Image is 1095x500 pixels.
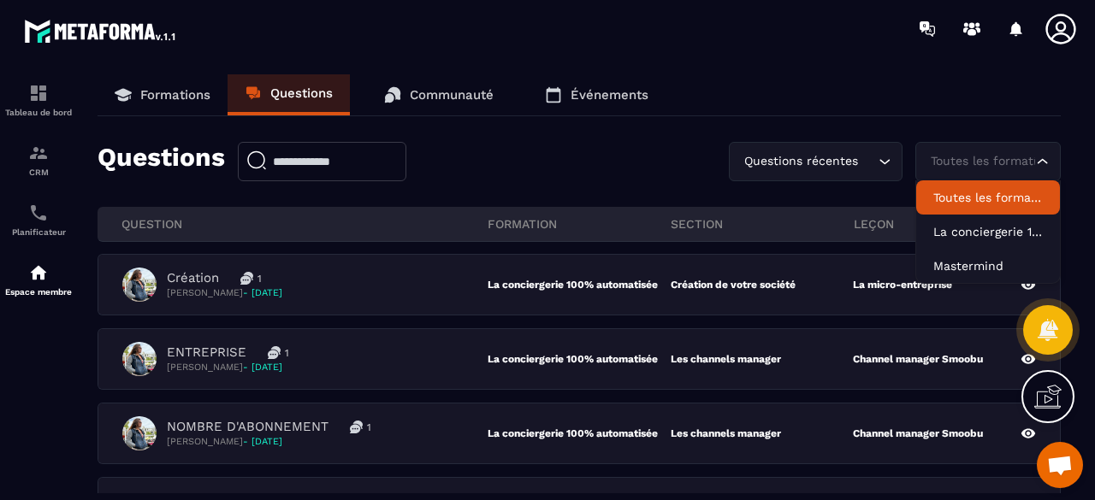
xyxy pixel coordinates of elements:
[243,287,282,298] span: - [DATE]
[528,74,666,115] a: Événements
[853,353,983,365] p: Channel manager Smoobu
[257,272,262,285] p: 1
[488,279,671,291] p: La conciergerie 100% automatisée
[671,353,781,365] p: Les channels manager
[167,419,328,435] p: NOMBRE D'ABONNEMENT
[167,286,282,299] p: [PERSON_NAME]
[350,421,363,433] img: messages
[926,152,1033,171] input: Search for option
[488,427,671,439] p: La conciergerie 100% automatisée
[167,344,246,361] p: ENTREPRISE
[285,346,289,360] p: 1
[4,168,73,177] p: CRM
[28,143,49,163] img: formation
[4,130,73,190] a: formationformationCRM
[243,362,282,373] span: - [DATE]
[729,142,903,181] div: Search for option
[853,279,952,291] p: La micro-entreprise
[121,216,488,232] p: QUESTION
[140,87,210,103] p: Formations
[4,287,73,297] p: Espace membre
[915,142,1061,181] div: Search for option
[4,227,73,237] p: Planificateur
[4,108,73,117] p: Tableau de bord
[4,190,73,250] a: schedulerschedulerPlanificateur
[861,152,874,171] input: Search for option
[1037,442,1083,488] div: Ouvrir le chat
[853,427,983,439] p: Channel manager Smoobu
[4,250,73,309] a: automationsautomationsEspace membre
[671,427,781,439] p: Les channels manager
[4,70,73,130] a: formationformationTableau de bord
[28,262,49,283] img: automations
[854,216,1037,232] p: leçon
[410,87,494,103] p: Communauté
[367,421,371,434] p: 1
[367,74,511,115] a: Communauté
[488,353,671,365] p: La conciergerie 100% automatisée
[98,74,228,115] a: Formations
[167,270,219,286] p: Création
[740,152,861,171] span: Questions récentes
[228,74,350,115] a: Questions
[167,435,371,448] p: [PERSON_NAME]
[98,142,225,181] p: Questions
[240,272,253,285] img: messages
[488,216,671,232] p: FORMATION
[167,361,289,374] p: [PERSON_NAME]
[24,15,178,46] img: logo
[571,87,648,103] p: Événements
[243,436,282,447] span: - [DATE]
[28,83,49,103] img: formation
[671,216,854,232] p: section
[28,203,49,223] img: scheduler
[270,85,333,101] p: Questions
[268,346,281,359] img: messages
[671,279,796,291] p: Création de votre société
